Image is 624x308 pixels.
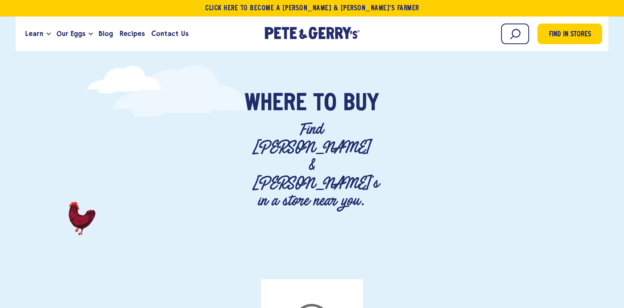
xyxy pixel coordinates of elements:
[57,28,85,39] span: Our Eggs
[245,92,307,116] span: Where
[25,28,43,39] span: Learn
[120,28,145,39] span: Recipes
[549,29,591,40] span: Find in Stores
[313,92,337,116] span: To
[501,24,529,44] input: Search
[95,23,116,45] a: Blog
[53,23,89,45] a: Our Eggs
[47,33,51,36] button: Open the dropdown menu for Learn
[343,92,379,116] span: Buy
[89,33,93,36] button: Open the dropdown menu for Our Eggs
[116,23,148,45] a: Recipes
[537,24,602,44] a: Find in Stores
[148,23,191,45] a: Contact Us
[252,121,371,210] p: Find [PERSON_NAME] & [PERSON_NAME]'s in a store near you.
[22,23,47,45] a: Learn
[151,28,188,39] span: Contact Us
[99,28,113,39] span: Blog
